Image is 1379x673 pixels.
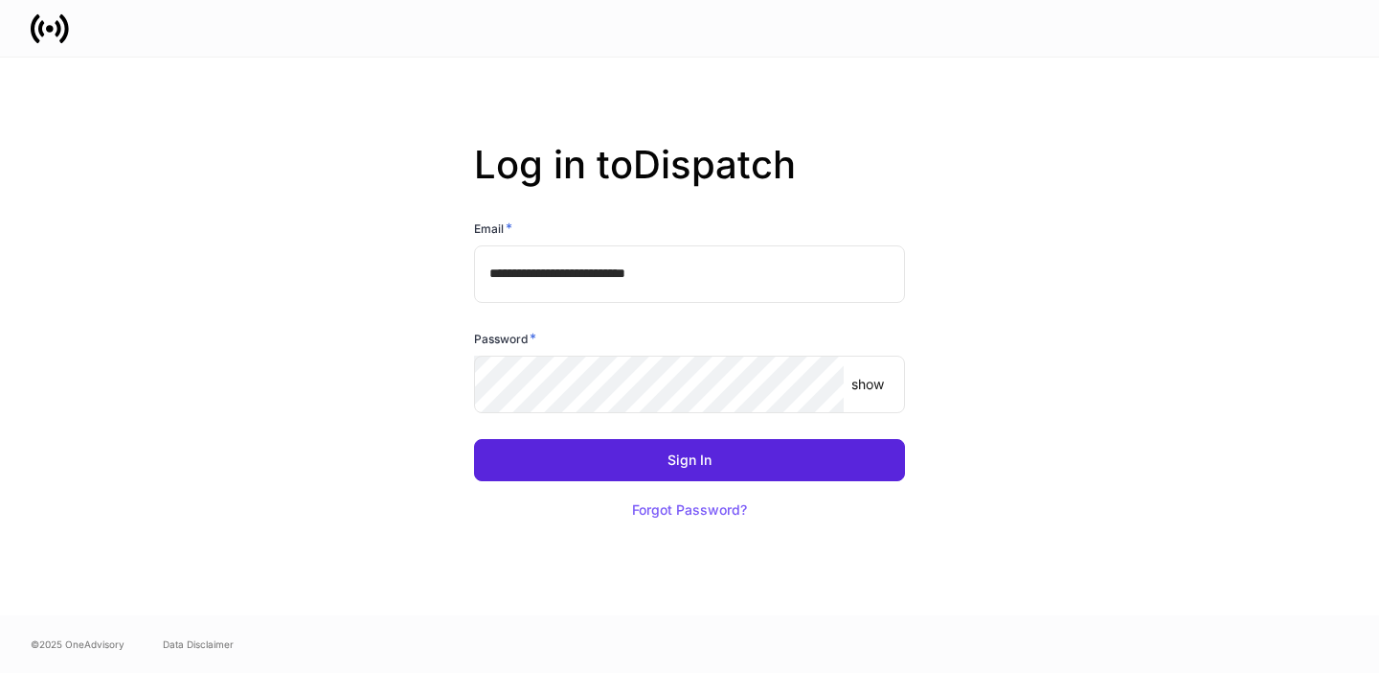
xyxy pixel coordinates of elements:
[667,453,712,467] div: Sign In
[851,375,884,394] p: show
[632,503,747,517] div: Forgot Password?
[31,637,124,652] span: © 2025 OneAdvisory
[163,637,234,652] a: Data Disclaimer
[474,439,905,481] button: Sign In
[608,489,771,531] button: Forgot Password?
[474,329,536,348] h6: Password
[474,142,905,219] h2: Log in to Dispatch
[474,219,512,238] h6: Email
